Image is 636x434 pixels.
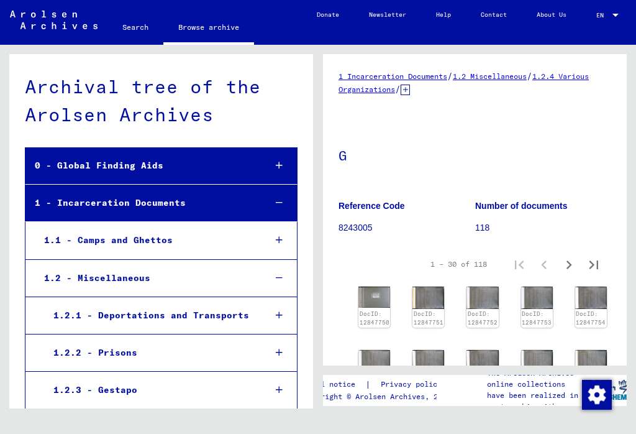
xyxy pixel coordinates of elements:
p: have been realized in partnership with [487,390,589,412]
p: The Arolsen Archives online collections [487,367,589,390]
div: 1.1 - Camps and Ghettos [35,228,256,252]
p: 118 [475,221,611,234]
img: 001.jpg [358,350,390,372]
img: Arolsen_neg.svg [10,11,98,29]
div: 1 – 30 of 118 [430,259,487,270]
img: 001.jpg [358,287,390,308]
h1: G [338,127,611,182]
div: 1.2.3 - Gestapo [44,378,256,402]
a: DocID: 12847752 [468,310,497,326]
a: Legal notice [303,378,365,391]
span: / [395,83,401,95]
button: First page [507,252,532,277]
a: Browse archive [163,12,254,45]
p: Copyright © Arolsen Archives, 2021 [303,391,457,402]
div: 1 - Incarceration Documents [25,191,255,215]
div: Archival tree of the Arolsen Archives [25,73,298,129]
p: 8243005 [338,221,475,234]
div: 1.2.1 - Deportations and Transports [44,303,256,328]
img: 001.jpg [412,350,444,372]
a: DocID: 12847751 [414,310,443,326]
img: Change consent [582,380,612,410]
button: Next page [556,252,581,277]
b: Number of documents [475,201,568,211]
button: Last page [581,252,606,277]
a: Search [107,12,163,42]
a: DocID: 12847753 [522,310,552,326]
div: 1.2.2 - Prisons [44,341,256,365]
img: 001.jpg [575,287,607,309]
a: Privacy policy [371,378,457,391]
a: DocID: 12847750 [360,310,389,326]
button: Previous page [532,252,556,277]
a: DocID: 12847754 [576,310,606,326]
img: 001.jpg [575,350,607,372]
img: 001.jpg [521,350,553,372]
img: 001.jpg [412,287,444,309]
span: / [527,70,532,81]
img: 001.jpg [521,287,553,309]
b: Reference Code [338,201,405,211]
span: / [447,70,453,81]
div: 1.2 - Miscellaneous [35,266,256,290]
div: | [303,378,457,391]
div: 0 - Global Finding Aids [25,154,255,178]
img: 001.jpg [466,350,498,372]
img: 001.jpg [466,287,498,309]
a: 1.2 Miscellaneous [453,72,527,81]
span: EN [596,12,610,19]
a: 1 Incarceration Documents [338,72,447,81]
